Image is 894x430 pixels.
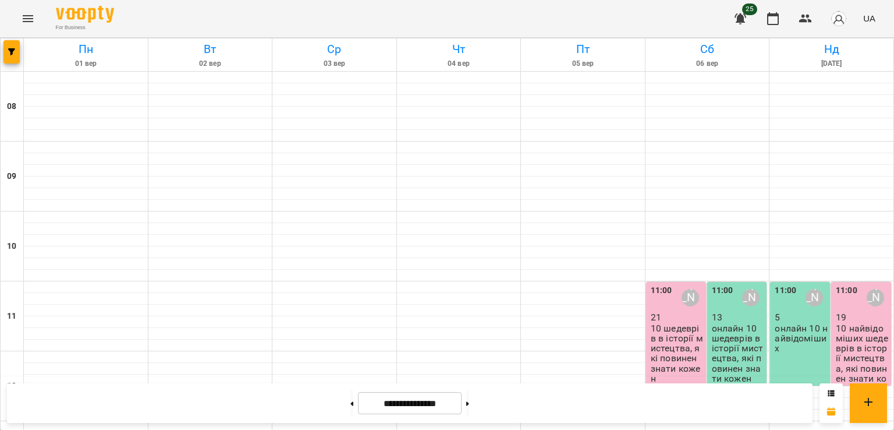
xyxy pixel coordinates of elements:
span: UA [863,12,875,24]
span: For Business [56,24,114,31]
p: 21 [651,312,704,322]
h6: Ср [274,40,395,58]
p: 19 [836,312,889,322]
img: Voopty Logo [56,6,114,23]
p: 10 шедеврів в історії мистецтва, які повинен знати кожен [651,323,704,384]
h6: Пт [523,40,643,58]
h6: Нд [771,40,892,58]
p: 10 найвідоміших шедеврів в історії мистецтва, які повинен знати кожен [836,323,889,394]
h6: 06 вер [647,58,768,69]
h6: 09 [7,170,16,183]
p: 5 [775,312,828,322]
span: 25 [742,3,757,15]
h6: Сб [647,40,768,58]
h6: 11 [7,310,16,323]
h6: 08 [7,100,16,113]
p: онлайн 10 найвідоміших [775,323,828,354]
label: 11:00 [712,284,733,297]
img: avatar_s.png [831,10,847,27]
h6: 05 вер [523,58,643,69]
label: 11:00 [651,284,672,297]
h6: 04 вер [399,58,519,69]
h6: 02 вер [150,58,271,69]
h6: [DATE] [771,58,892,69]
h6: Чт [399,40,519,58]
div: Олександра Слодзік [867,289,884,306]
p: 13 [712,312,765,322]
p: онлайн 10 шедеврів в історії мистецтва, які повинен знати кожен [712,323,765,384]
button: UA [858,8,880,29]
h6: Пн [26,40,146,58]
h6: 01 вер [26,58,146,69]
button: Menu [14,5,42,33]
div: Садовенко Оксана [806,289,823,306]
label: 11:00 [836,284,857,297]
h6: 03 вер [274,58,395,69]
div: Садовенко Оксана [742,289,760,306]
label: 11:00 [775,284,796,297]
div: Несененко Ганна Сергіївна [682,289,699,306]
h6: Вт [150,40,271,58]
h6: 10 [7,240,16,253]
